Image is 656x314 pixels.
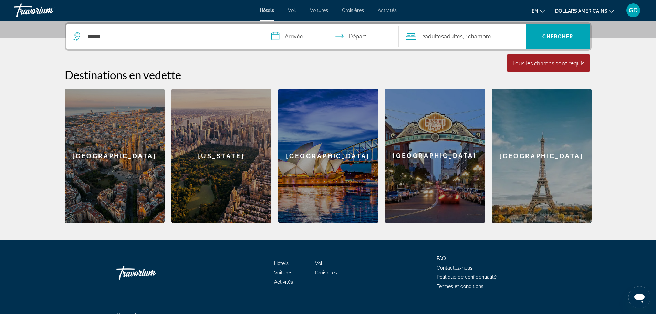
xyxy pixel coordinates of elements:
iframe: Bouton de lancement de la fenêtre de messagerie [628,286,650,308]
a: Voitures [310,8,328,13]
a: Hôtels [274,261,289,266]
span: Adultes [444,33,463,40]
div: [GEOGRAPHIC_DATA] [278,89,378,223]
a: Barcelona[GEOGRAPHIC_DATA] [65,89,165,223]
a: Termes et conditions [437,284,483,289]
button: Recherche [526,24,590,49]
div: [US_STATE] [171,89,271,223]
button: Menu utilisateur [624,3,642,18]
a: San Diego[GEOGRAPHIC_DATA] [385,89,485,223]
button: Changer de devise [555,6,614,16]
font: 2 [422,33,425,40]
font: GD [629,7,638,14]
font: dollars américains [555,8,607,14]
a: Voitures [274,270,292,275]
button: Changer de langue [532,6,545,16]
a: Rentrer à la maison [116,262,185,283]
a: Vol. [288,8,296,13]
span: Adultes [425,33,444,40]
a: Contactez-nous [437,265,472,271]
input: Rechercher une destination hôtelière [87,31,254,42]
a: Travorium [14,1,83,19]
a: FAQ [437,256,446,261]
button: Voyageurs : 2 adultes, 0 enfants [399,24,526,49]
a: Sydney[GEOGRAPHIC_DATA] [278,89,378,223]
span: Chercher [542,34,574,39]
a: Activités [274,279,293,285]
span: Chambre [468,33,491,40]
div: [GEOGRAPHIC_DATA] [385,89,485,223]
font: , 1 [463,33,468,40]
h2: Destinations en vedette [65,68,592,82]
a: Croisières [315,270,337,275]
a: Croisières [342,8,364,13]
div: Widget de recherche [66,24,590,49]
a: Vol. [315,261,323,266]
a: Paris[GEOGRAPHIC_DATA] [492,89,592,223]
div: [GEOGRAPHIC_DATA] [65,89,165,223]
a: Activités [378,8,397,13]
a: New York[US_STATE] [171,89,271,223]
font: en [532,8,538,14]
div: Tous les champs sont requis [512,59,585,67]
div: [GEOGRAPHIC_DATA] [492,89,592,223]
button: Sélectionnez la date d'arrivée et de départ [264,24,399,49]
a: Politique de confidentialité [437,274,497,280]
a: Hôtels [260,8,274,13]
